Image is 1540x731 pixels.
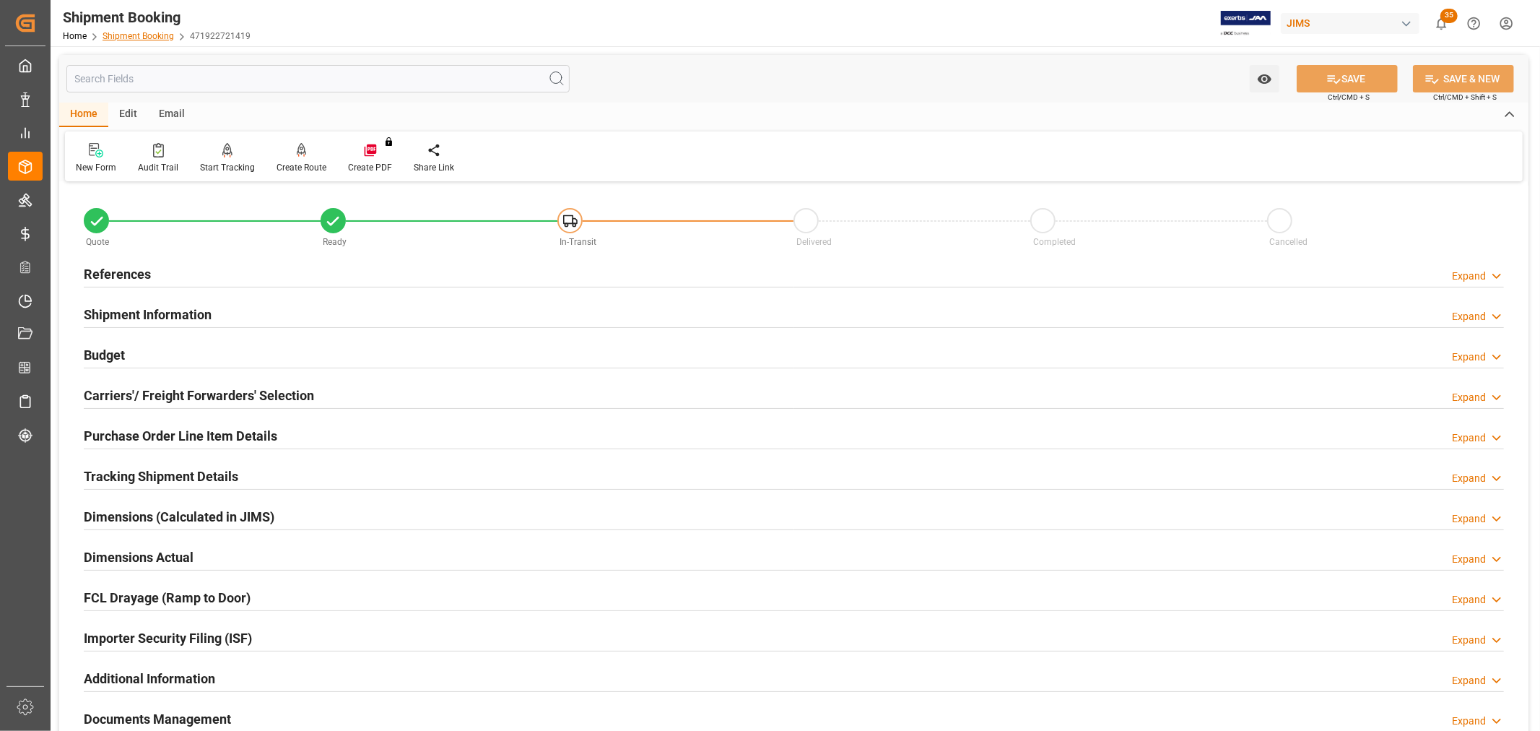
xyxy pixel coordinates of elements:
[1221,11,1271,36] img: Exertis%20JAM%20-%20Email%20Logo.jpg_1722504956.jpg
[1452,431,1486,446] div: Expand
[84,628,252,648] h2: Importer Security Filing (ISF)
[1452,552,1486,567] div: Expand
[76,161,116,174] div: New Form
[66,65,570,92] input: Search Fields
[63,7,251,28] div: Shipment Booking
[1433,92,1497,103] span: Ctrl/CMD + Shift + S
[1452,309,1486,324] div: Expand
[84,709,231,729] h2: Documents Management
[1452,350,1486,365] div: Expand
[84,669,215,688] h2: Additional Information
[63,31,87,41] a: Home
[1452,633,1486,648] div: Expand
[414,161,454,174] div: Share Link
[84,345,125,365] h2: Budget
[84,305,212,324] h2: Shipment Information
[1033,237,1076,247] span: Completed
[1413,65,1514,92] button: SAVE & NEW
[1452,592,1486,607] div: Expand
[277,161,326,174] div: Create Route
[1281,13,1419,34] div: JIMS
[560,237,596,247] span: In-Transit
[87,237,110,247] span: Quote
[1281,9,1425,37] button: JIMS
[1297,65,1398,92] button: SAVE
[1440,9,1458,23] span: 35
[1425,7,1458,40] button: show 35 new notifications
[1452,390,1486,405] div: Expand
[1452,511,1486,527] div: Expand
[1452,269,1486,284] div: Expand
[796,237,832,247] span: Delivered
[84,426,277,446] h2: Purchase Order Line Item Details
[1328,92,1370,103] span: Ctrl/CMD + S
[59,103,108,127] div: Home
[84,386,314,405] h2: Carriers'/ Freight Forwarders' Selection
[108,103,148,127] div: Edit
[148,103,196,127] div: Email
[84,264,151,284] h2: References
[84,507,274,527] h2: Dimensions (Calculated in JIMS)
[1452,714,1486,729] div: Expand
[103,31,174,41] a: Shipment Booking
[1452,471,1486,486] div: Expand
[84,588,251,607] h2: FCL Drayage (Ramp to Door)
[1250,65,1279,92] button: open menu
[1270,237,1308,247] span: Cancelled
[138,161,178,174] div: Audit Trail
[1458,7,1490,40] button: Help Center
[1452,673,1486,688] div: Expand
[84,548,193,567] h2: Dimensions Actual
[84,467,238,486] h2: Tracking Shipment Details
[200,161,255,174] div: Start Tracking
[323,237,347,247] span: Ready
